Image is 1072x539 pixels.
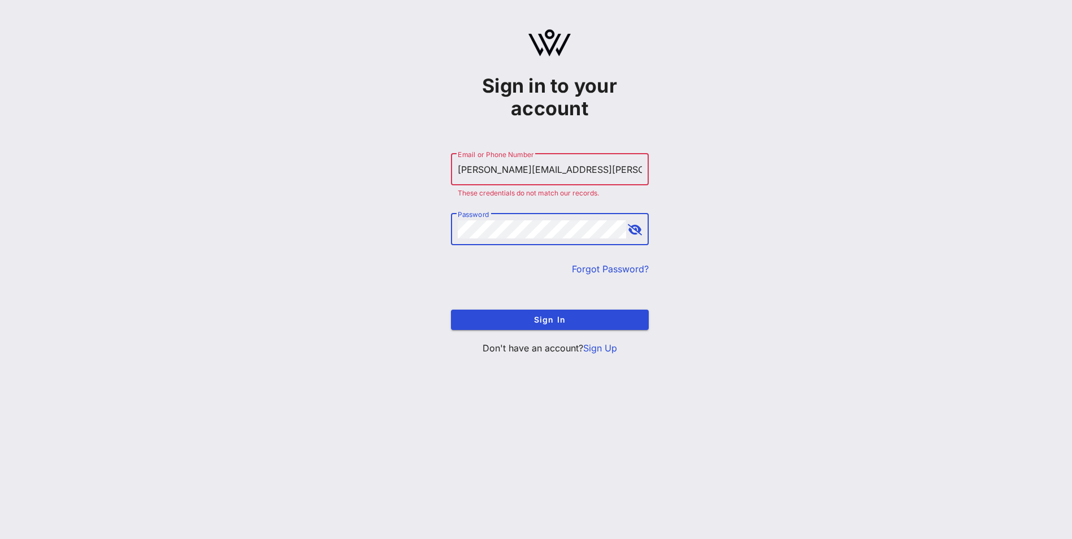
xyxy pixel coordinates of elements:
[572,263,649,275] a: Forgot Password?
[451,75,649,120] h1: Sign in to your account
[458,210,489,219] label: Password
[528,29,571,56] img: logo.svg
[458,150,533,159] label: Email or Phone Number
[451,310,649,330] button: Sign In
[451,341,649,355] p: Don't have an account?
[628,224,642,236] button: append icon
[458,190,642,197] div: These credentials do not match our records.
[460,315,640,324] span: Sign In
[583,342,617,354] a: Sign Up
